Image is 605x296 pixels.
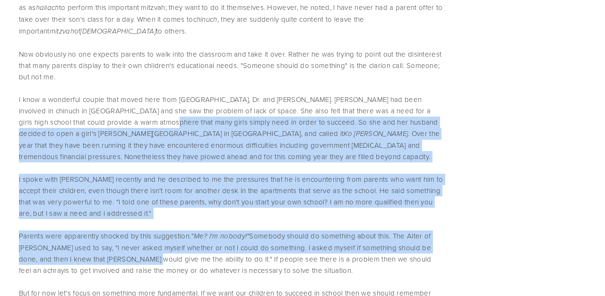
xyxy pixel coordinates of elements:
p: Now obviously no one expects parents to walk into the classroom and take it over. Rather he was t... [19,49,444,83]
p: Parents were apparently shocked by this suggestion. Somebody should do something about this. The ... [19,230,444,276]
em: shaliach [32,4,59,12]
em: [DEMOGRAPHIC_DATA] [80,27,156,35]
em: "Me? I'm nobody!" [191,232,249,240]
em: Ko [PERSON_NAME] [344,130,408,138]
p: I spoke with [PERSON_NAME] recently and he described to me the pressures that he is encountering ... [19,174,444,219]
p: I know a wonderful couple that moved here from [GEOGRAPHIC_DATA], Dr. and [PERSON_NAME]. [PERSON_... [19,94,444,162]
em: chinuch [193,16,217,24]
em: mitzvah [50,27,74,35]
